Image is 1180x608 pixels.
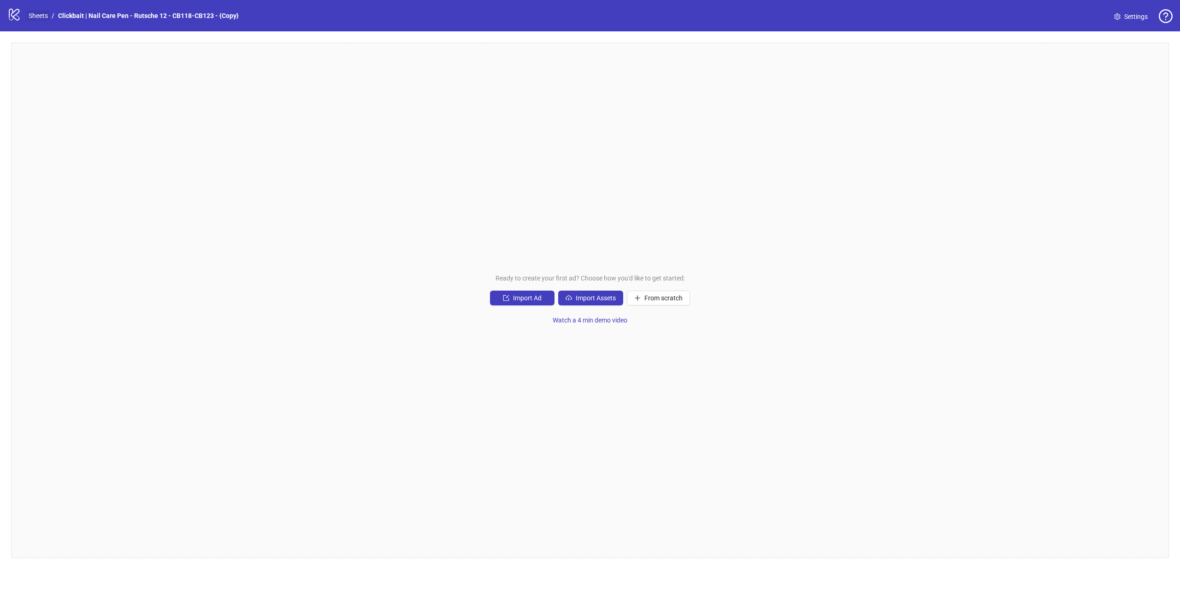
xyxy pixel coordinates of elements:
span: Ready to create your first ad? Choose how you'd like to get started: [496,273,685,283]
a: Clickbait | Nail Care Pen - Rutsche 12 - CB118-CB123 - {Copy} [56,11,241,21]
span: question-circle [1159,9,1173,23]
a: Settings [1107,9,1155,24]
span: Settings [1124,12,1148,22]
a: Sheets [27,11,50,21]
span: setting [1114,13,1121,20]
span: cloud-upload [566,295,572,301]
span: import [503,295,509,301]
button: Import Ad [490,291,555,305]
span: Import Assets [576,294,616,302]
span: Watch a 4 min demo video [553,316,627,324]
span: From scratch [644,294,683,302]
button: Watch a 4 min demo video [545,313,635,328]
span: plus [634,295,641,301]
li: / [52,11,54,21]
span: Import Ad [513,294,542,302]
button: Import Assets [558,291,623,305]
button: From scratch [627,291,690,305]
